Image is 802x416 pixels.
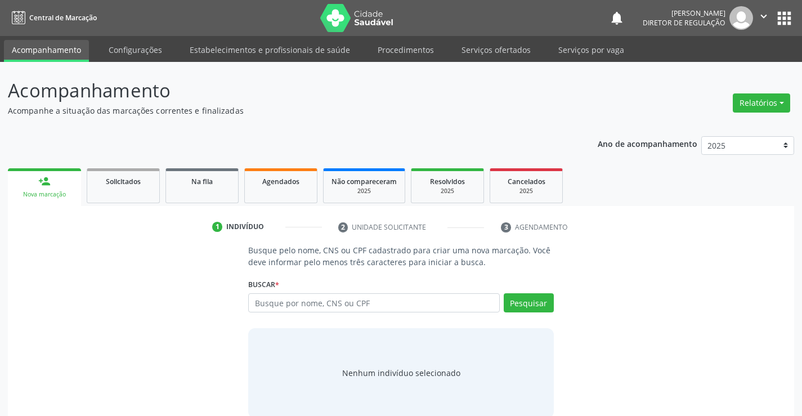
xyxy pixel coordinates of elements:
[504,293,554,312] button: Pesquisar
[226,222,264,232] div: Indivíduo
[191,177,213,186] span: Na fila
[8,105,558,117] p: Acompanhe a situação das marcações correntes e finalizadas
[248,293,499,312] input: Busque por nome, CNS ou CPF
[498,187,554,195] div: 2025
[419,187,476,195] div: 2025
[609,10,625,26] button: notifications
[370,40,442,60] a: Procedimentos
[729,6,753,30] img: img
[8,8,97,27] a: Central de Marcação
[182,40,358,60] a: Estabelecimentos e profissionais de saúde
[16,190,73,199] div: Nova marcação
[331,177,397,186] span: Não compareceram
[753,6,774,30] button: 
[508,177,545,186] span: Cancelados
[248,276,279,293] label: Buscar
[758,10,770,23] i: 
[4,40,89,62] a: Acompanhamento
[733,93,790,113] button: Relatórios
[454,40,539,60] a: Serviços ofertados
[643,8,725,18] div: [PERSON_NAME]
[29,13,97,23] span: Central de Marcação
[101,40,170,60] a: Configurações
[643,18,725,28] span: Diretor de regulação
[598,136,697,150] p: Ano de acompanhamento
[430,177,465,186] span: Resolvidos
[774,8,794,28] button: apps
[342,367,460,379] div: Nenhum indivíduo selecionado
[550,40,632,60] a: Serviços por vaga
[8,77,558,105] p: Acompanhamento
[248,244,553,268] p: Busque pelo nome, CNS ou CPF cadastrado para criar uma nova marcação. Você deve informar pelo men...
[212,222,222,232] div: 1
[331,187,397,195] div: 2025
[38,175,51,187] div: person_add
[262,177,299,186] span: Agendados
[106,177,141,186] span: Solicitados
